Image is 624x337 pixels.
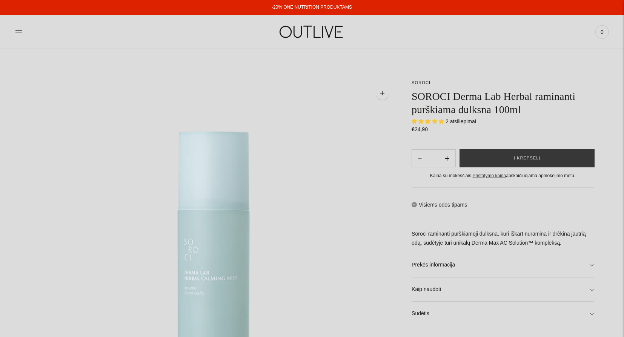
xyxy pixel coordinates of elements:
h1: SOROCI Derma Lab Herbal raminanti purškiama dulksna 100ml [412,90,594,116]
button: Subtract product quantity [439,149,455,167]
span: €24,90 [412,126,428,132]
button: Į krepšelį [460,149,595,167]
span: Į krepšelį [514,155,541,162]
div: Visiems odos tipams [412,187,594,326]
img: OUTLIVE [265,19,359,45]
a: SOROCI [412,80,430,85]
a: Sudėtis [412,302,594,326]
a: 0 [595,24,609,40]
span: 0 [597,27,607,37]
p: Soroci raminanti purškiamoji dulksna, kuri iškart nuramina ir drėkina jautrią odą, sudėtyje turi ... [412,230,594,248]
a: Pristatymo kaina [473,173,506,178]
input: Product quantity [428,153,439,164]
a: Kaip naudoti [412,277,594,302]
span: 5.00 stars [412,118,446,124]
a: -20% ONE NUTRITION PRODUKTAMS [272,5,352,10]
a: Prekės informacija [412,253,594,277]
button: Add product quantity [412,149,428,167]
div: Kaina su mokesčiais. apskaičiuojama apmokėjimo metu. [412,172,594,180]
span: 2 atsiliepimai [446,118,476,124]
